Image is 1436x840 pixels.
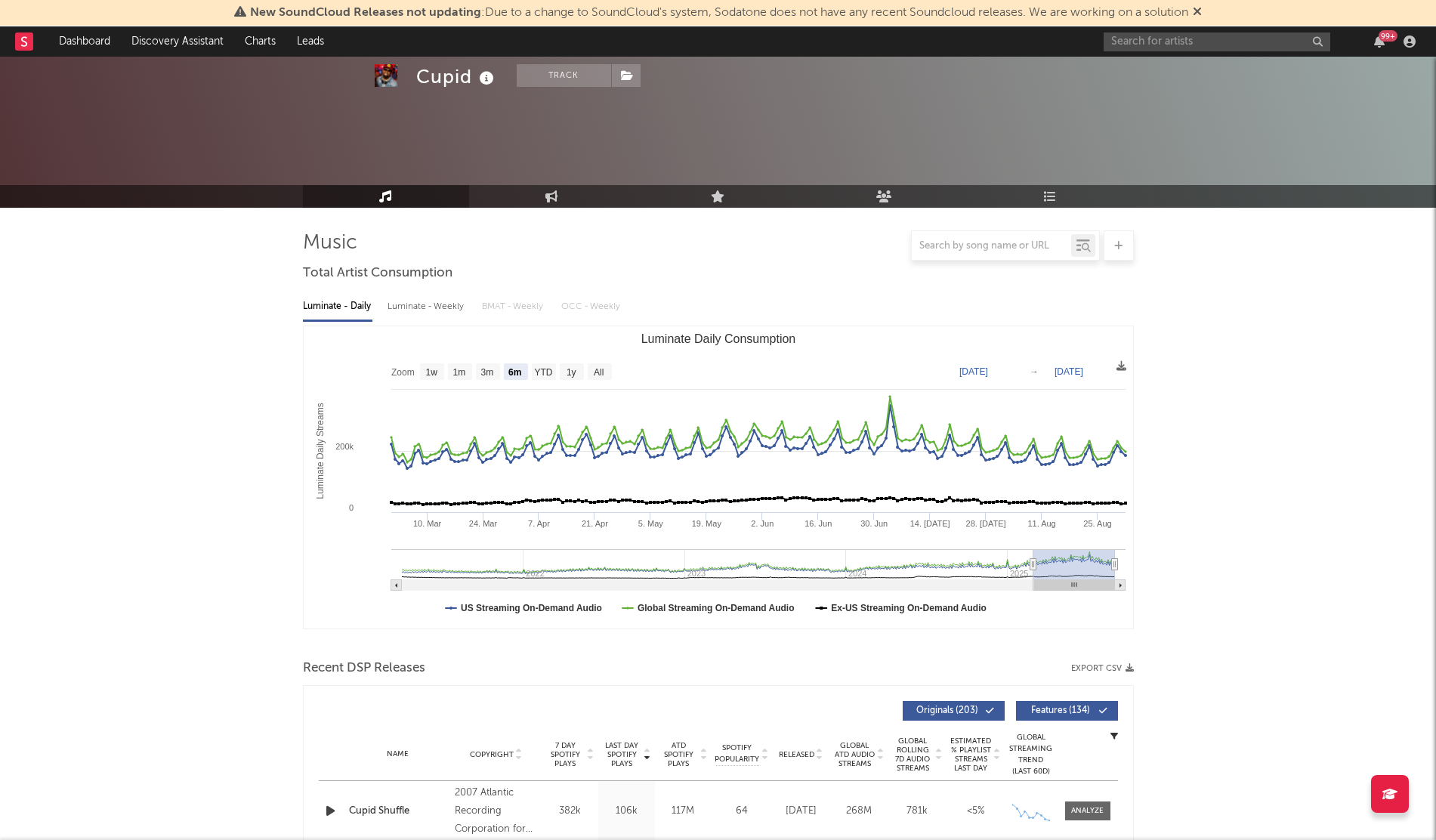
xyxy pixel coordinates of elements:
a: Dashboard [48,26,121,57]
text: All [593,367,603,378]
span: Released [779,750,814,759]
text: 0 [348,503,353,512]
text: [DATE] [1055,366,1083,377]
text: Global Streaming On-Demand Audio [637,603,794,613]
text: 19. May [691,519,721,528]
div: 117M [659,804,708,819]
button: 99+ [1374,36,1385,48]
span: Copyright [470,750,514,759]
text: Luminate Daily Streams [315,403,326,499]
a: Charts [234,26,286,57]
div: 268M [834,804,885,819]
span: Features ( 134 ) [1026,706,1095,715]
text: 25. Aug [1083,519,1111,528]
span: : Due to a change to SoundCloud's system, Sodatone does not have any recent Soundcloud releases. ... [250,7,1188,19]
div: 99 + [1379,30,1397,42]
text: 6m [508,367,520,378]
span: ATD Spotify Plays [659,741,699,768]
div: 64 [715,804,768,819]
text: 1w [425,367,437,378]
div: 2007 Atlantic Recording Corporation for the United States and WEA International Inc. for the worl... [455,784,537,838]
div: 382k [545,804,594,819]
span: Dismiss [1193,7,1202,19]
text: → [1030,366,1039,377]
text: 2. Jun [751,519,774,528]
span: Recent DSP Releases [303,659,425,678]
text: 30. Jun [860,519,888,528]
text: 7. Apr [528,519,550,528]
button: Track [517,64,611,87]
svg: Luminate Daily Consumption [304,326,1133,628]
div: Name [349,749,448,760]
text: Ex-US Streaming On-Demand Audio [831,603,987,613]
text: 16. Jun [804,519,832,528]
span: Global ATD Audio Streams [834,741,875,768]
text: 10. Mar [412,519,441,528]
span: Originals ( 203 ) [913,706,982,715]
text: 1y [566,367,576,378]
a: Discovery Assistant [121,26,234,57]
div: 106k [602,804,651,819]
text: 200k [335,442,354,451]
button: Originals(203) [903,701,1005,721]
text: Luminate Daily Consumption [641,332,795,345]
text: YTD [534,367,552,378]
div: 781k [892,804,943,819]
text: 21. Apr [581,519,607,528]
button: Features(134) [1016,701,1118,721]
span: Total Artist Consumption [303,264,452,283]
span: 7 Day Spotify Plays [545,741,585,768]
input: Search by song name or URL [912,240,1071,252]
text: 11. Aug [1027,519,1055,528]
button: Export CSV [1071,664,1134,673]
div: Luminate - Weekly [388,294,467,320]
a: Cupid Shuffle [349,804,448,819]
div: Luminate - Daily [303,294,372,320]
div: [DATE] [776,804,826,819]
text: 14. [DATE] [909,519,950,528]
text: 28. [DATE] [965,519,1005,528]
text: 3m [480,367,493,378]
text: 24. Mar [468,519,497,528]
div: <5% [950,804,1001,819]
div: Cupid [416,64,498,89]
span: New SoundCloud Releases not updating [250,7,481,19]
span: Spotify Popularity [715,743,759,765]
span: Last Day Spotify Plays [602,741,642,768]
text: 5. May [638,519,663,528]
div: Global Streaming Trend (Last 60D) [1008,732,1054,777]
input: Search for artists [1104,32,1330,51]
text: US Streaming On-Demand Audio [461,603,602,613]
text: 1m [452,367,465,378]
text: [DATE] [959,366,988,377]
text: Zoom [391,367,415,378]
a: Leads [286,26,335,57]
span: Estimated % Playlist Streams Last Day [950,737,992,773]
span: Global Rolling 7D Audio Streams [892,737,934,773]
